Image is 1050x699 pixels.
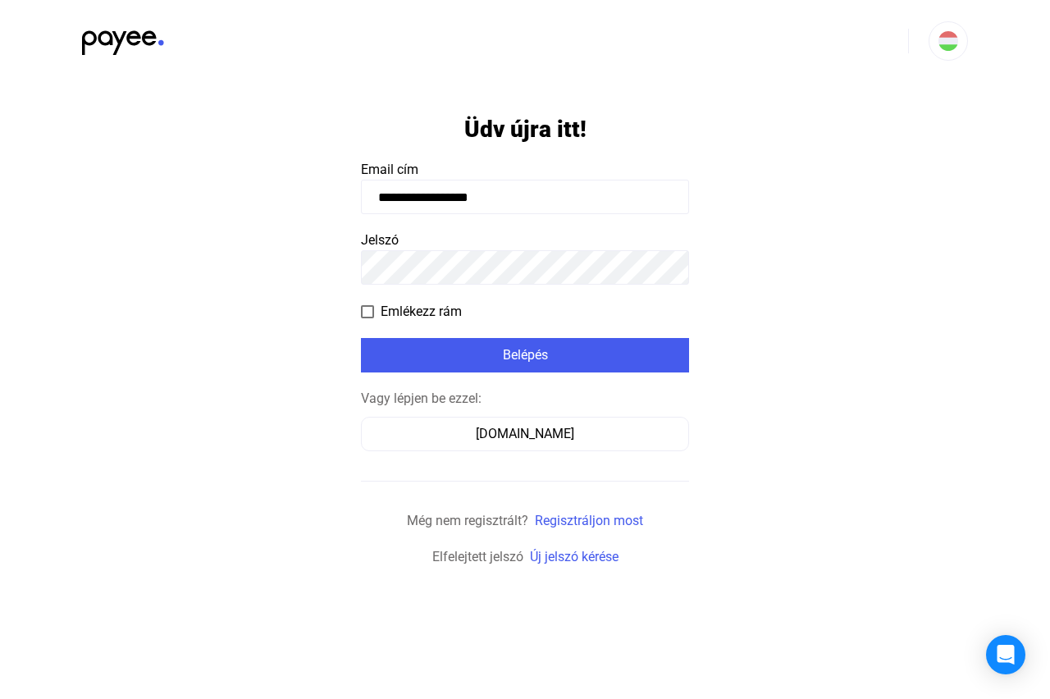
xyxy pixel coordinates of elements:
[361,162,418,177] span: Email cím
[986,635,1025,674] div: Open Intercom Messenger
[361,417,689,451] button: [DOMAIN_NAME]
[464,115,587,144] h1: Üdv újra itt!
[361,338,689,372] button: Belépés
[381,302,462,322] span: Emlékezz rám
[432,549,523,564] span: Elfelejtett jelszó
[929,21,968,61] button: HU
[407,513,528,528] span: Még nem regisztrált?
[535,513,643,528] a: Regisztráljon most
[361,232,399,248] span: Jelszó
[366,345,684,365] div: Belépés
[82,21,164,55] img: black-payee-blue-dot.svg
[530,549,619,564] a: Új jelszó kérése
[361,426,689,441] a: [DOMAIN_NAME]
[938,31,958,51] img: HU
[367,424,683,444] div: [DOMAIN_NAME]
[361,389,689,409] div: Vagy lépjen be ezzel:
